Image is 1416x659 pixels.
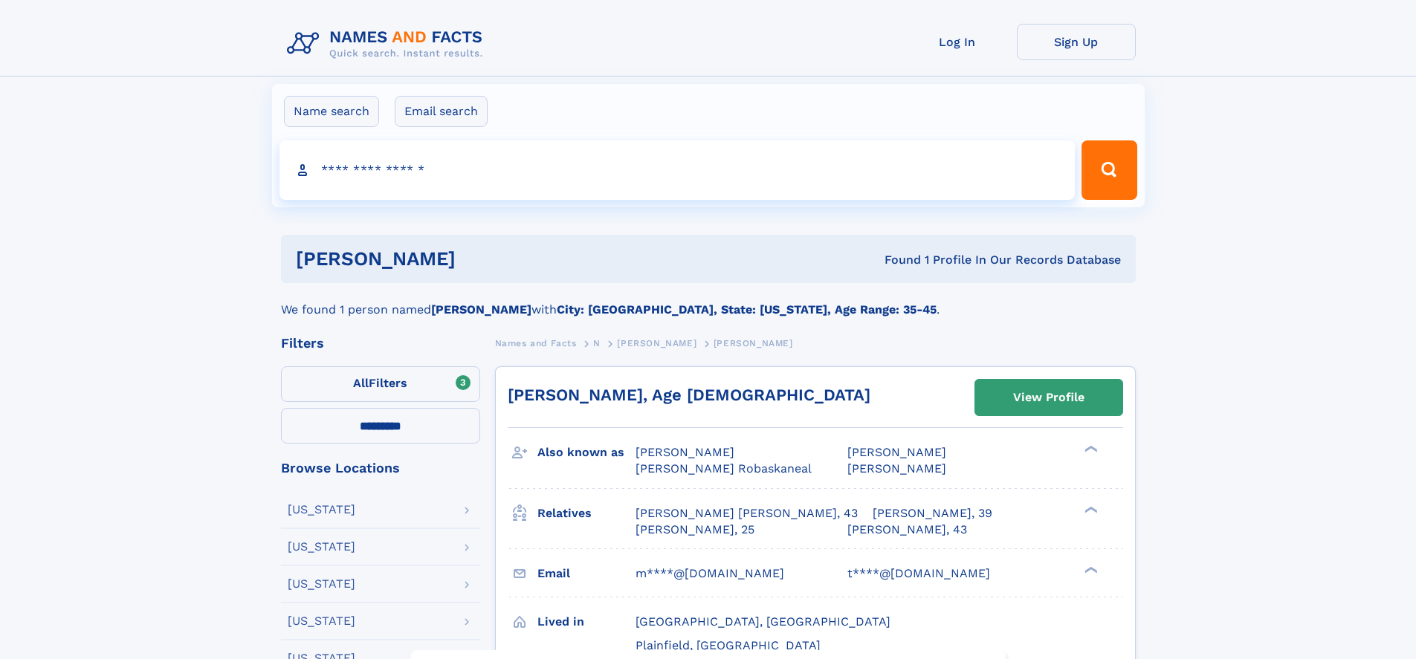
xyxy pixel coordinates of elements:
[636,505,858,522] a: [PERSON_NAME] [PERSON_NAME], 43
[847,522,967,538] a: [PERSON_NAME], 43
[636,638,821,652] span: Plainfield, [GEOGRAPHIC_DATA]
[279,140,1076,200] input: search input
[593,334,601,352] a: N
[1081,565,1099,574] div: ❯
[353,376,369,390] span: All
[508,386,870,404] a: [PERSON_NAME], Age [DEMOGRAPHIC_DATA]
[284,96,379,127] label: Name search
[288,541,355,553] div: [US_STATE]
[281,366,480,402] label: Filters
[1082,140,1137,200] button: Search Button
[617,334,696,352] a: [PERSON_NAME]
[537,609,636,634] h3: Lived in
[847,445,946,459] span: [PERSON_NAME]
[537,501,636,526] h3: Relatives
[1013,380,1084,415] div: View Profile
[1017,24,1136,60] a: Sign Up
[593,338,601,348] span: N
[636,614,890,629] span: [GEOGRAPHIC_DATA], [GEOGRAPHIC_DATA]
[281,337,480,350] div: Filters
[431,302,531,316] b: [PERSON_NAME]
[281,461,480,475] div: Browse Locations
[898,24,1017,60] a: Log In
[288,504,355,516] div: [US_STATE]
[975,380,1122,415] a: View Profile
[847,461,946,475] span: [PERSON_NAME]
[537,440,636,465] h3: Also known as
[670,252,1121,268] div: Found 1 Profile In Our Records Database
[395,96,488,127] label: Email search
[714,338,793,348] span: [PERSON_NAME]
[1081,504,1099,514] div: ❯
[636,445,734,459] span: [PERSON_NAME]
[1081,444,1099,454] div: ❯
[288,578,355,590] div: [US_STATE]
[537,561,636,586] h3: Email
[296,250,670,268] h1: [PERSON_NAME]
[281,283,1136,319] div: We found 1 person named with .
[557,302,937,316] b: City: [GEOGRAPHIC_DATA], State: [US_STATE], Age Range: 35-45
[617,338,696,348] span: [PERSON_NAME]
[636,461,812,475] span: [PERSON_NAME] Robaskaneal
[636,522,754,538] a: [PERSON_NAME], 25
[281,24,495,64] img: Logo Names and Facts
[288,615,355,627] div: [US_STATE]
[495,334,577,352] a: Names and Facts
[873,505,992,522] a: [PERSON_NAME], 39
